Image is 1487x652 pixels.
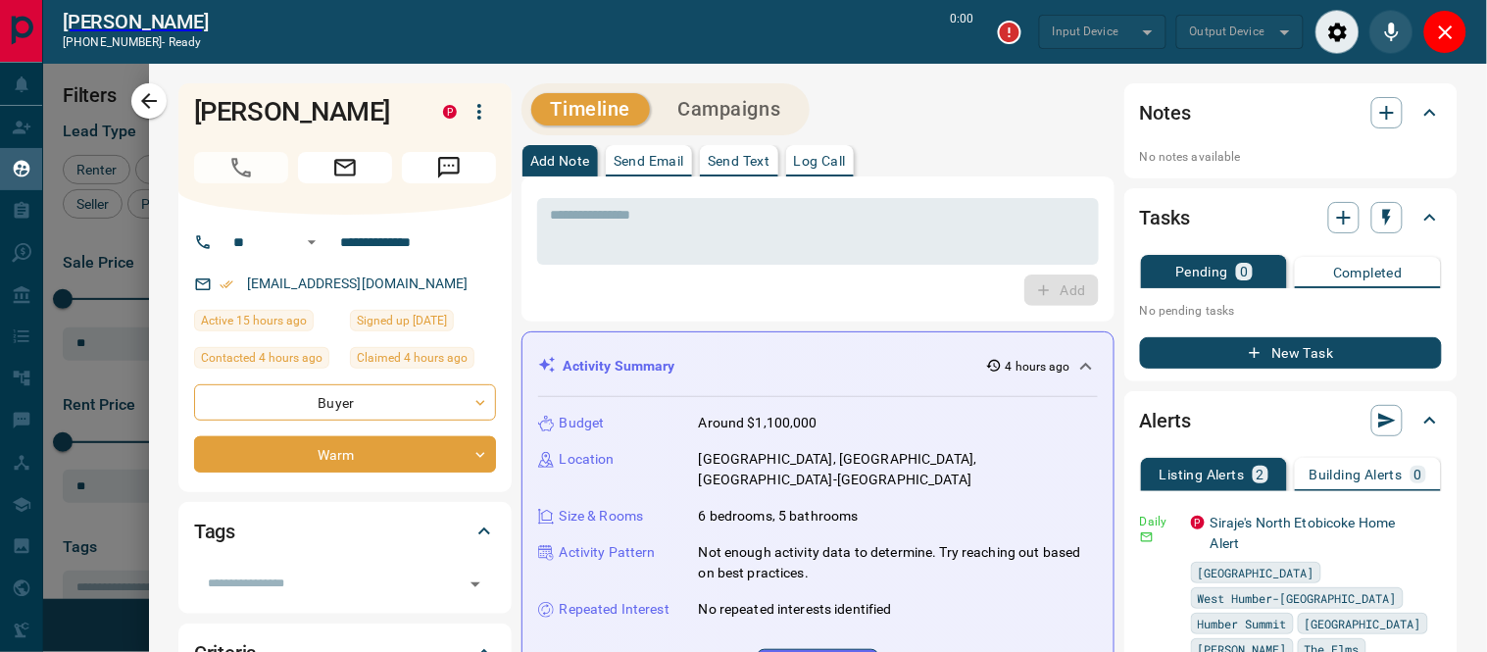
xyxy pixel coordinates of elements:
[201,311,307,330] span: Active 15 hours ago
[194,516,235,547] h2: Tags
[560,599,669,620] p: Repeated Interest
[564,356,675,376] p: Activity Summary
[1310,468,1403,481] p: Building Alerts
[1140,397,1442,444] div: Alerts
[443,105,457,119] div: property.ca
[708,154,770,168] p: Send Text
[194,436,496,473] div: Warm
[1198,563,1314,582] span: [GEOGRAPHIC_DATA]
[1160,468,1245,481] p: Listing Alerts
[194,152,288,183] span: Call
[1211,515,1396,551] a: Siraje's North Etobicoke Home Alert
[300,230,323,254] button: Open
[699,413,818,433] p: Around $1,100,000
[194,310,340,337] div: Sat Sep 13 2025
[220,277,233,291] svg: Email Verified
[1140,97,1191,128] h2: Notes
[1175,265,1228,278] p: Pending
[1198,588,1397,608] span: West Humber-[GEOGRAPHIC_DATA]
[1140,148,1442,166] p: No notes available
[1315,10,1360,54] div: Audio Settings
[194,347,340,375] div: Sun Sep 14 2025
[658,93,800,125] button: Campaigns
[1006,358,1070,376] p: 4 hours ago
[1198,614,1287,633] span: Humber Summit
[350,310,496,337] div: Thu Aug 28 2025
[462,571,489,598] button: Open
[357,311,447,330] span: Signed up [DATE]
[1369,10,1413,54] div: Mute
[794,154,846,168] p: Log Call
[298,152,392,183] span: Email
[194,96,414,127] h1: [PERSON_NAME]
[699,449,1098,490] p: [GEOGRAPHIC_DATA], [GEOGRAPHIC_DATA], [GEOGRAPHIC_DATA]-[GEOGRAPHIC_DATA]
[194,508,496,555] div: Tags
[402,152,496,183] span: Message
[1240,265,1248,278] p: 0
[63,10,209,33] h2: [PERSON_NAME]
[357,348,468,368] span: Claimed 4 hours ago
[1140,202,1190,233] h2: Tasks
[1140,513,1179,530] p: Daily
[1305,614,1421,633] span: [GEOGRAPHIC_DATA]
[538,348,1098,384] div: Activity Summary4 hours ago
[560,449,615,470] p: Location
[560,506,644,527] p: Size & Rooms
[1140,296,1442,326] p: No pending tasks
[169,35,202,49] span: ready
[201,348,322,368] span: Contacted 4 hours ago
[530,154,590,168] p: Add Note
[699,542,1098,583] p: Not enough activity data to determine. Try reaching out based on best practices.
[1333,266,1403,279] p: Completed
[560,542,656,563] p: Activity Pattern
[1140,89,1442,136] div: Notes
[560,413,605,433] p: Budget
[1140,530,1154,544] svg: Email
[1414,468,1422,481] p: 0
[1140,405,1191,436] h2: Alerts
[1257,468,1264,481] p: 2
[1140,337,1442,369] button: New Task
[699,599,892,620] p: No repeated interests identified
[1191,516,1205,529] div: property.ca
[614,154,684,168] p: Send Email
[194,384,496,421] div: Buyer
[699,506,859,527] p: 6 bedrooms, 5 bathrooms
[1423,10,1467,54] div: Close
[951,10,974,54] p: 0:00
[1140,194,1442,241] div: Tasks
[247,276,469,291] a: [EMAIL_ADDRESS][DOMAIN_NAME]
[531,93,651,125] button: Timeline
[350,347,496,375] div: Sun Sep 14 2025
[63,33,209,51] p: [PHONE_NUMBER] -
